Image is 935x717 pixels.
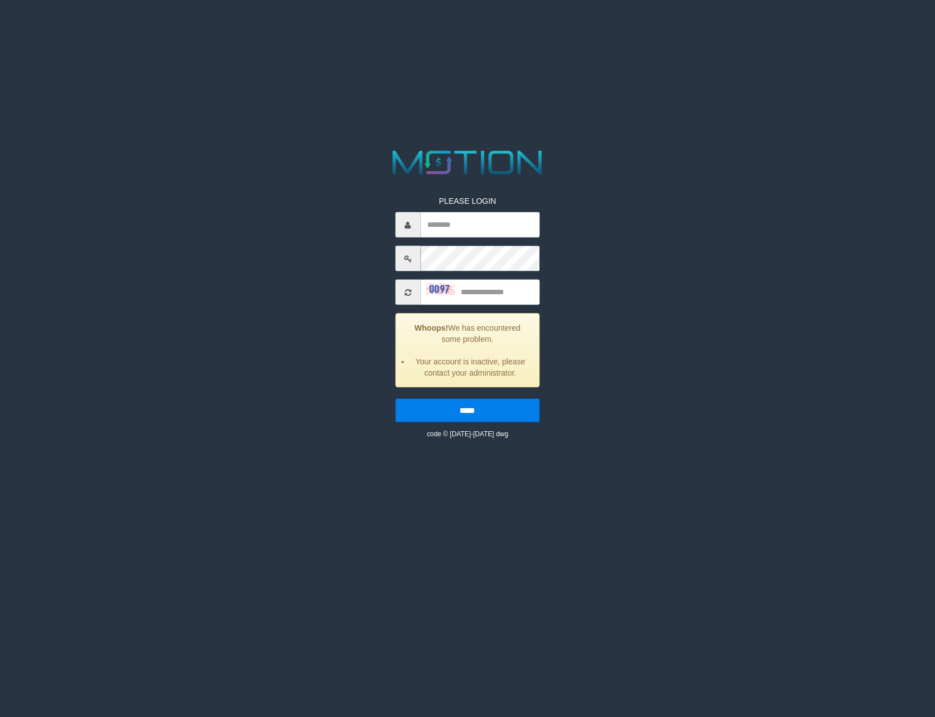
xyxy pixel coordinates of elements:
[395,195,540,207] p: PLEASE LOGIN
[427,430,508,438] small: code © [DATE]-[DATE] dwg
[386,147,549,179] img: MOTION_logo.png
[410,356,531,378] li: Your account is inactive, please contact your administrator.
[415,323,448,332] strong: Whoops!
[426,283,454,294] img: captcha
[395,313,540,387] div: We has encountered some problem.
